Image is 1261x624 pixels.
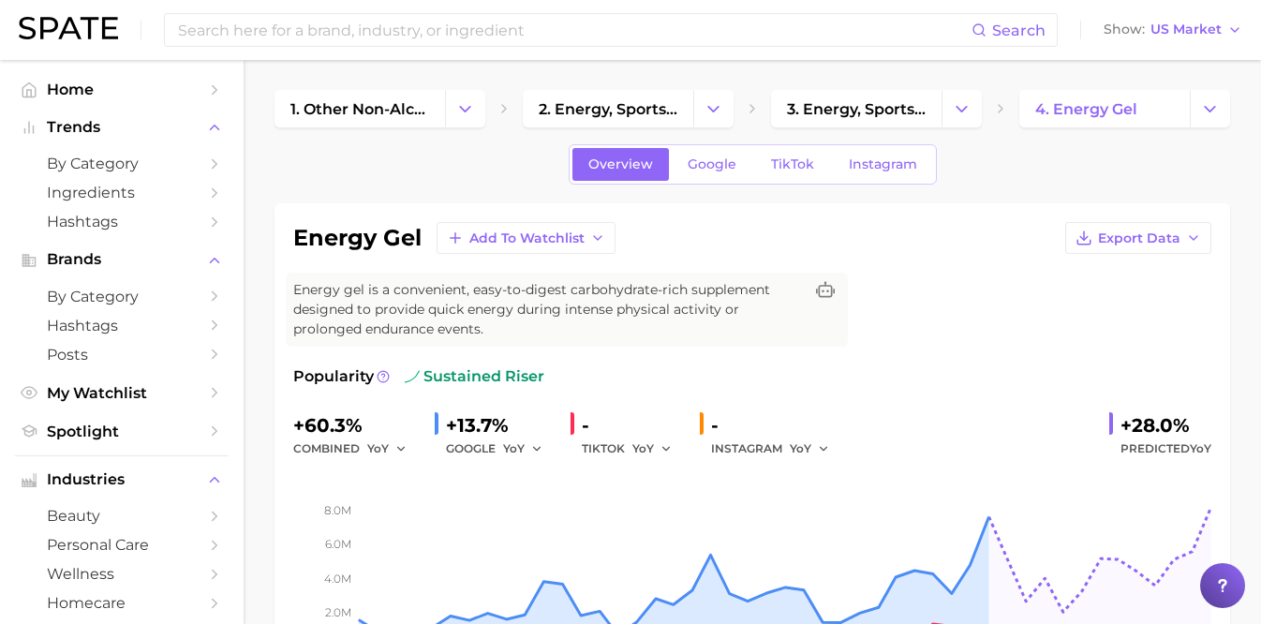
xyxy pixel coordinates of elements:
span: YoY [1190,441,1211,455]
div: +28.0% [1120,410,1211,440]
span: Spotlight [47,423,197,440]
span: wellness [47,565,197,583]
span: Trends [47,119,197,136]
button: Trends [15,113,229,141]
button: ShowUS Market [1099,18,1247,42]
a: 2. energy, sports & functional drinks [523,90,693,127]
span: Hashtags [47,317,197,334]
button: Change Category [1190,90,1230,127]
span: by Category [47,155,197,172]
a: wellness [15,559,229,588]
button: YoY [790,438,830,460]
div: - [711,410,842,440]
a: Google [672,148,752,181]
button: Change Category [693,90,734,127]
span: YoY [367,440,389,456]
a: Overview [572,148,669,181]
a: by Category [15,149,229,178]
button: YoY [503,438,543,460]
img: SPATE [19,17,118,39]
a: 3. energy, sports & functional drinks [771,90,942,127]
a: 4. energy gel [1019,90,1190,127]
div: combined [293,438,420,460]
button: Add to Watchlist [437,222,616,254]
span: Overview [588,156,653,172]
span: 2. energy, sports & functional drinks [539,100,677,118]
span: YoY [790,440,811,456]
a: Home [15,75,229,104]
a: 1. other non-alcoholic beverages [274,90,445,127]
span: 4. energy gel [1035,100,1137,118]
span: 3. energy, sports & functional drinks [787,100,926,118]
button: Change Category [445,90,485,127]
span: US Market [1150,24,1222,35]
span: Posts [47,346,197,364]
span: Energy gel is a convenient, easy-to-digest carbohydrate-rich supplement designed to provide quick... [293,280,803,339]
div: - [582,410,685,440]
span: Predicted [1120,438,1211,460]
span: YoY [632,440,654,456]
a: homecare [15,588,229,617]
div: +13.7% [446,410,556,440]
a: personal care [15,530,229,559]
button: YoY [632,438,673,460]
h1: energy gel [293,227,422,249]
span: sustained riser [405,365,544,388]
span: TikTok [771,156,814,172]
a: TikTok [755,148,830,181]
a: Posts [15,340,229,369]
span: Show [1104,24,1145,35]
button: Industries [15,466,229,494]
span: Ingredients [47,184,197,201]
a: My Watchlist [15,379,229,408]
a: Spotlight [15,417,229,446]
a: beauty [15,501,229,530]
div: INSTAGRAM [711,438,842,460]
span: Industries [47,471,197,488]
button: Change Category [942,90,982,127]
div: +60.3% [293,410,420,440]
a: Instagram [833,148,933,181]
span: Home [47,81,197,98]
span: Hashtags [47,213,197,230]
span: personal care [47,536,197,554]
button: Brands [15,245,229,274]
span: Google [688,156,736,172]
a: Ingredients [15,178,229,207]
span: by Category [47,288,197,305]
span: Add to Watchlist [469,230,585,246]
span: beauty [47,507,197,525]
a: by Category [15,282,229,311]
button: Export Data [1065,222,1211,254]
span: My Watchlist [47,384,197,402]
img: sustained riser [405,369,420,384]
a: Hashtags [15,207,229,236]
div: GOOGLE [446,438,556,460]
span: Export Data [1098,230,1180,246]
span: Popularity [293,365,374,388]
span: homecare [47,594,197,612]
input: Search here for a brand, industry, or ingredient [176,14,972,46]
span: Search [992,22,1046,39]
span: 1. other non-alcoholic beverages [290,100,429,118]
span: YoY [503,440,525,456]
div: TIKTOK [582,438,685,460]
span: Instagram [849,156,917,172]
button: YoY [367,438,408,460]
span: Brands [47,251,197,268]
a: Hashtags [15,311,229,340]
